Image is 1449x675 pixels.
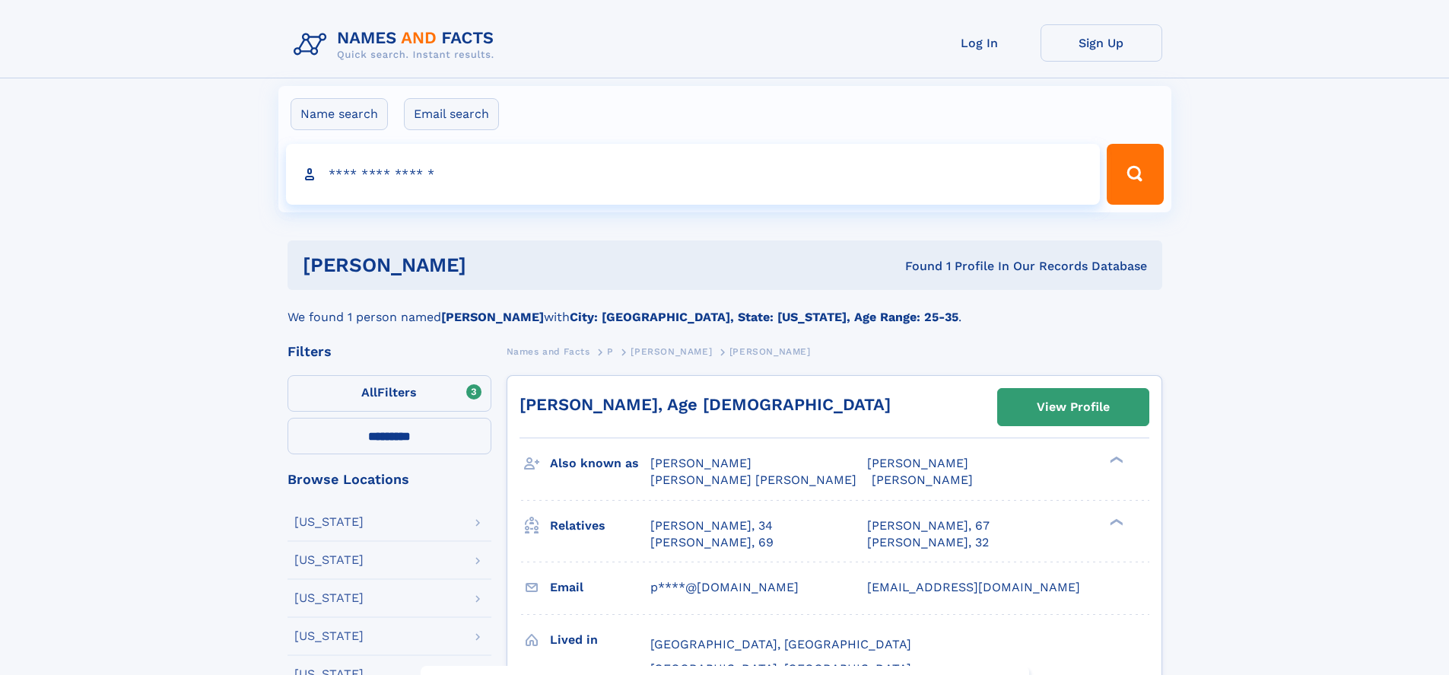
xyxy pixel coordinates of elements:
[607,342,614,361] a: P
[650,517,773,534] a: [PERSON_NAME], 34
[1107,144,1163,205] button: Search Button
[998,389,1149,425] a: View Profile
[550,575,650,600] h3: Email
[685,258,1147,275] div: Found 1 Profile In Our Records Database
[867,517,990,534] a: [PERSON_NAME], 67
[550,451,650,476] h3: Also known as
[867,580,1080,594] span: [EMAIL_ADDRESS][DOMAIN_NAME]
[919,24,1041,62] a: Log In
[404,98,499,130] label: Email search
[631,342,712,361] a: [PERSON_NAME]
[288,345,491,358] div: Filters
[729,346,811,357] span: [PERSON_NAME]
[288,375,491,412] label: Filters
[550,513,650,539] h3: Relatives
[872,473,973,487] span: [PERSON_NAME]
[294,630,364,642] div: [US_STATE]
[294,516,364,528] div: [US_STATE]
[520,395,891,414] a: [PERSON_NAME], Age [DEMOGRAPHIC_DATA]
[1037,390,1110,425] div: View Profile
[288,24,507,65] img: Logo Names and Facts
[570,310,958,324] b: City: [GEOGRAPHIC_DATA], State: [US_STATE], Age Range: 25-35
[650,456,752,470] span: [PERSON_NAME]
[607,346,614,357] span: P
[1106,517,1124,527] div: ❯
[550,627,650,653] h3: Lived in
[1041,24,1162,62] a: Sign Up
[631,346,712,357] span: [PERSON_NAME]
[507,342,590,361] a: Names and Facts
[650,473,856,487] span: [PERSON_NAME] [PERSON_NAME]
[867,534,989,551] a: [PERSON_NAME], 32
[288,290,1162,326] div: We found 1 person named with .
[286,144,1101,205] input: search input
[1106,455,1124,465] div: ❯
[303,256,686,275] h1: [PERSON_NAME]
[650,637,911,651] span: [GEOGRAPHIC_DATA], [GEOGRAPHIC_DATA]
[291,98,388,130] label: Name search
[650,534,774,551] a: [PERSON_NAME], 69
[441,310,544,324] b: [PERSON_NAME]
[288,473,491,486] div: Browse Locations
[294,592,364,604] div: [US_STATE]
[867,456,968,470] span: [PERSON_NAME]
[361,385,377,400] span: All
[294,554,364,566] div: [US_STATE]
